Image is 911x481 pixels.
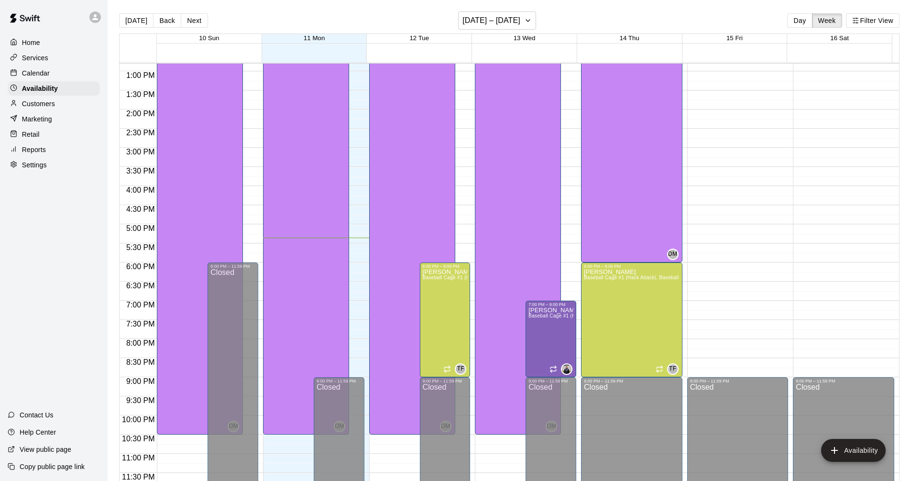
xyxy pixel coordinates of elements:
a: Home [8,35,100,50]
button: 13 Wed [514,34,536,42]
span: 3:30 PM [124,167,157,175]
img: Andrew Hall [562,364,571,374]
p: Contact Us [20,410,54,420]
span: 9:30 PM [124,396,157,404]
span: Baseball Cage #1 (Hack Attack), Baseball Cage #2 (Jr Hack Attack), Bullpen [528,313,702,318]
p: Help Center [20,427,56,437]
span: 11:30 PM [120,473,157,481]
button: Day [787,13,812,28]
span: TF [457,364,464,374]
a: Reports [8,142,100,157]
div: 6:00 PM – 11:59 PM [210,264,255,269]
span: 8:30 PM [124,358,157,366]
a: Availability [8,81,100,96]
button: [DATE] [119,13,154,28]
div: 6:00 PM – 9:00 PM: Available [581,262,682,377]
div: 9:00 PM – 11:59 PM [796,379,891,383]
p: Availability [22,84,58,93]
p: Copy public page link [20,462,85,471]
button: 15 Fri [726,34,743,42]
div: 9:00 PM – 11:59 PM [317,379,362,383]
a: Settings [8,158,100,172]
button: Filter View [846,13,900,28]
span: 3:00 PM [124,148,157,156]
a: Services [8,51,100,65]
span: 9:00 PM [124,377,157,385]
span: Baseball Cage #1 (Hack Attack), Baseball Cage #2 (Jr Hack Attack), Softball Cage #3 (Jr Hack Atta... [423,275,799,280]
span: 2:30 PM [124,129,157,137]
h6: [DATE] – [DATE] [462,14,520,27]
div: Tyler Fields [455,363,466,375]
span: 10:30 PM [120,435,157,443]
button: Next [181,13,208,28]
span: 11:00 PM [120,454,157,462]
div: Andrew Hall [561,363,572,375]
button: add [821,439,886,462]
span: DM [668,250,677,259]
p: Calendar [22,68,50,78]
p: Home [22,38,40,47]
button: 10 Sun [199,34,219,42]
div: 7:00 PM – 9:00 PM: Available [526,301,576,377]
span: TF [669,364,676,374]
button: 16 Sat [830,34,849,42]
p: Settings [22,160,47,170]
a: Calendar [8,66,100,80]
div: 9:00 PM – 11:59 PM [690,379,786,383]
span: 7:30 PM [124,320,157,328]
span: 7:00 PM [124,301,157,309]
div: 9:00 PM – 11:59 PM [423,379,468,383]
span: Recurring availability [549,365,557,373]
button: 11 Mon [304,34,325,42]
button: [DATE] – [DATE] [458,11,536,30]
a: Marketing [8,112,100,126]
span: 4:00 PM [124,186,157,194]
span: 2:00 PM [124,109,157,118]
p: Services [22,53,48,63]
button: Week [812,13,842,28]
div: Dave Mahaffey [667,249,679,260]
div: Tyler Fields [667,363,679,375]
div: 6:00 PM – 9:00 PM: Available [420,262,471,377]
div: 6:00 PM – 9:00 PM [423,264,468,269]
span: 1:00 PM [124,71,157,79]
p: Retail [22,130,40,139]
span: 5:00 PM [124,224,157,232]
span: 1:30 PM [124,90,157,98]
div: 9:00 PM – 11:59 PM [528,379,573,383]
span: 8:00 PM [124,339,157,347]
a: Customers [8,97,100,111]
span: 6:30 PM [124,282,157,290]
button: 14 Thu [620,34,639,42]
span: Recurring availability [656,365,663,373]
button: 12 Tue [409,34,429,42]
a: Retail [8,127,100,142]
span: 5:30 PM [124,243,157,251]
div: 6:00 PM – 9:00 PM [584,264,680,269]
p: Reports [22,145,46,154]
span: 10:00 PM [120,415,157,424]
div: 9:00 PM – 11:59 PM [584,379,680,383]
span: Recurring availability [443,365,451,373]
p: Marketing [22,114,52,124]
span: 4:30 PM [124,205,157,213]
div: 7:00 PM – 9:00 PM [528,302,573,307]
p: View public page [20,445,71,454]
button: Back [153,13,181,28]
